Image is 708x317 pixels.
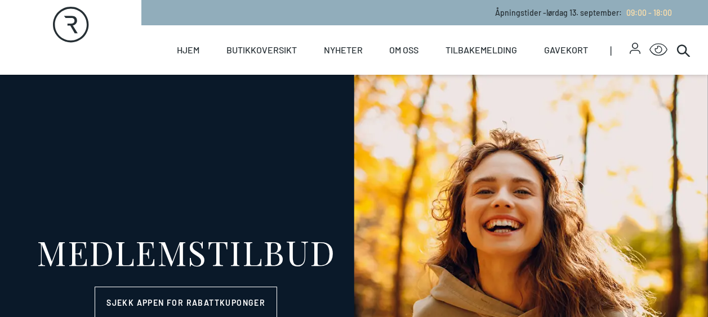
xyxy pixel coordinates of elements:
div: MEDLEMSTILBUD [37,235,336,269]
a: Om oss [389,25,418,75]
a: Hjem [177,25,199,75]
a: Tilbakemelding [446,25,517,75]
span: | [610,25,630,75]
a: 09:00 - 18:00 [622,8,672,17]
p: Åpningstider - lørdag 13. september : [495,7,672,19]
button: Open Accessibility Menu [649,41,667,59]
a: Nyheter [324,25,363,75]
span: 09:00 - 18:00 [626,8,672,17]
a: Gavekort [544,25,588,75]
a: Butikkoversikt [226,25,297,75]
